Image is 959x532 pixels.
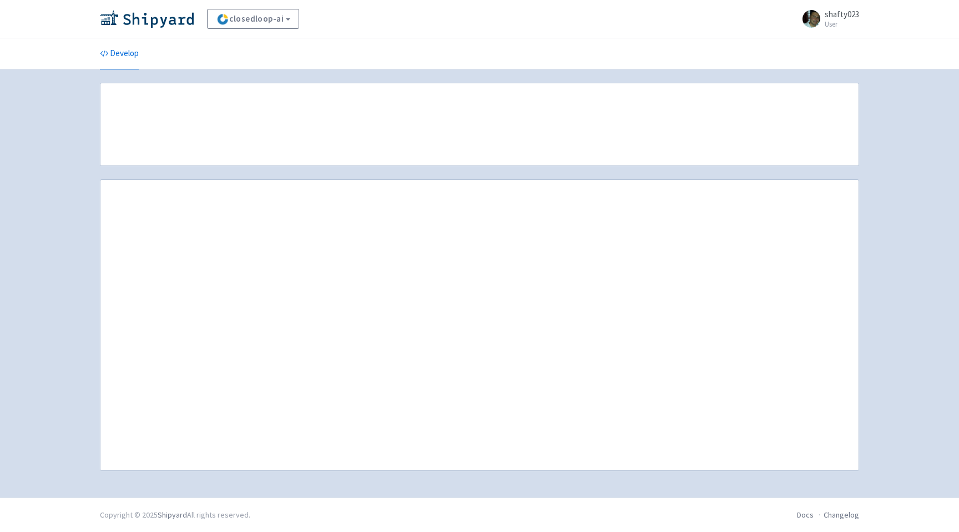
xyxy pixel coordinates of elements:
a: closedloop-ai [207,9,299,29]
img: Shipyard logo [100,10,194,28]
small: User [825,21,859,28]
span: shafty023 [825,9,859,19]
div: Copyright © 2025 All rights reserved. [100,509,250,521]
a: Shipyard [158,510,187,520]
a: shafty023 User [796,10,859,28]
a: Docs [797,510,814,520]
a: Changelog [824,510,859,520]
a: Develop [100,38,139,69]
